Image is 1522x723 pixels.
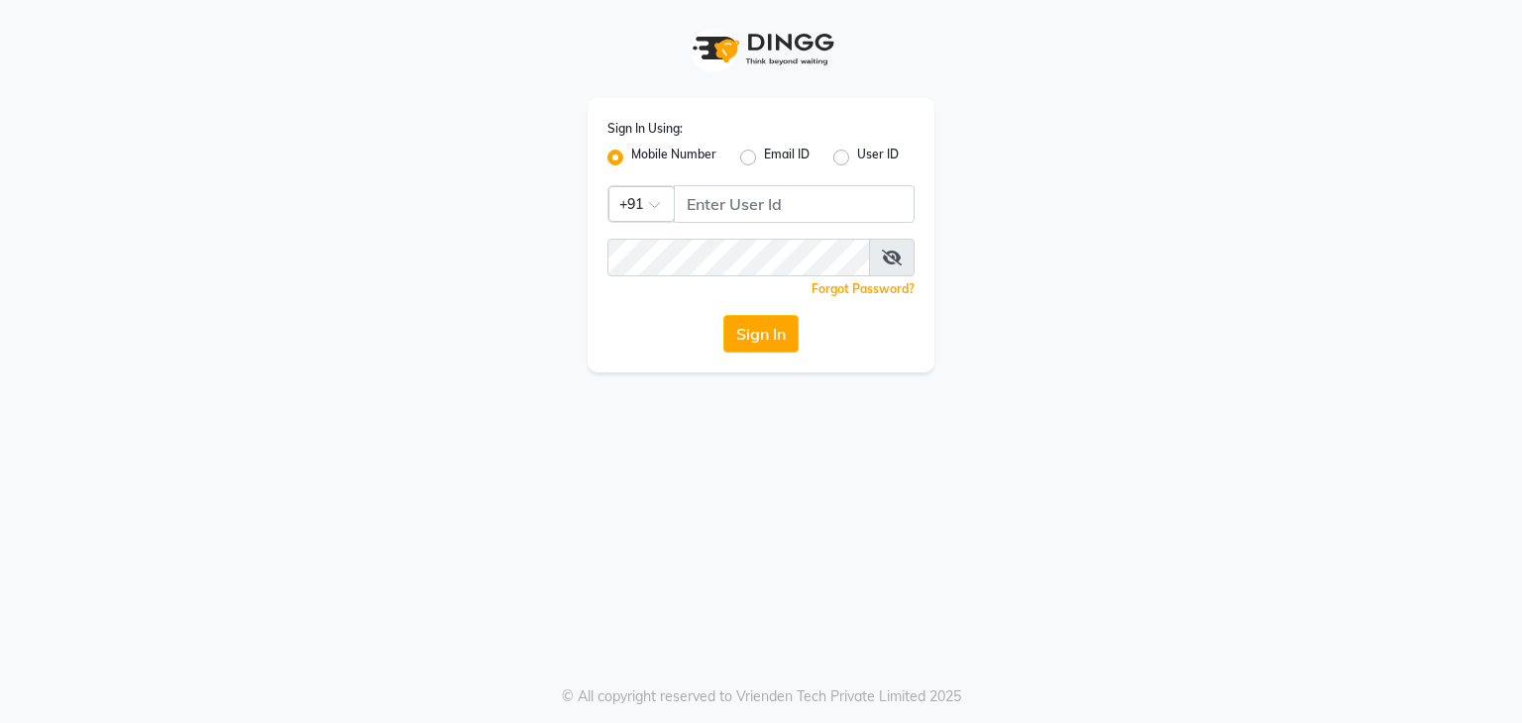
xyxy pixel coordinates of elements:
[607,239,870,276] input: Username
[631,146,716,169] label: Mobile Number
[723,315,799,353] button: Sign In
[764,146,810,169] label: Email ID
[857,146,899,169] label: User ID
[674,185,915,223] input: Username
[812,281,915,296] a: Forgot Password?
[682,20,840,78] img: logo1.svg
[607,120,683,138] label: Sign In Using:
